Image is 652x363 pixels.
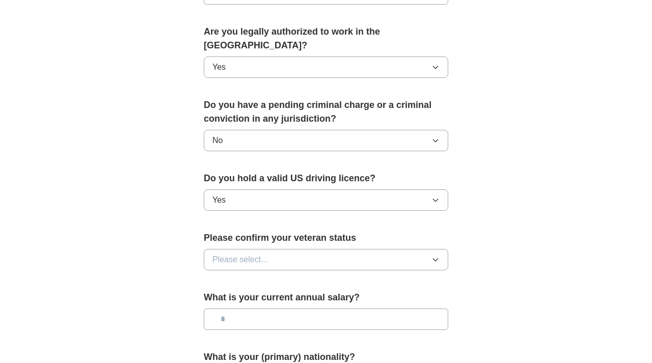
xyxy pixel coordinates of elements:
[212,254,268,266] span: Please select...
[204,130,448,151] button: No
[212,61,226,73] span: Yes
[204,25,448,52] label: Are you legally authorized to work in the [GEOGRAPHIC_DATA]?
[204,231,448,245] label: Please confirm your veteran status
[204,98,448,126] label: Do you have a pending criminal charge or a criminal conviction in any jurisdiction?
[204,57,448,78] button: Yes
[204,249,448,270] button: Please select...
[204,189,448,211] button: Yes
[204,172,448,185] label: Do you hold a valid US driving licence?
[204,291,448,304] label: What is your current annual salary?
[212,134,223,147] span: No
[212,194,226,206] span: Yes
